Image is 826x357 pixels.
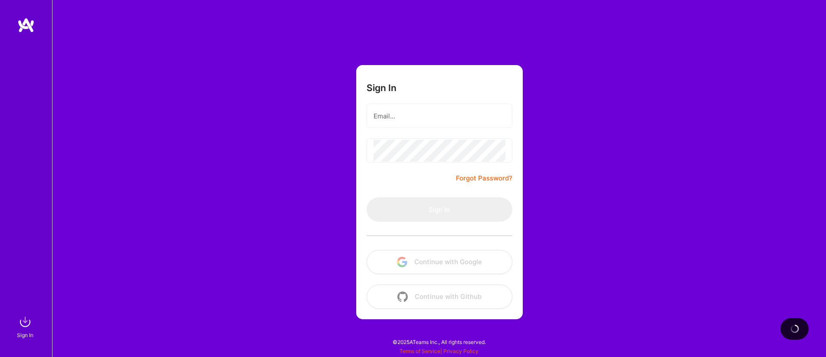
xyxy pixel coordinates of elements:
[456,173,512,183] a: Forgot Password?
[18,313,34,340] a: sign inSign In
[17,331,33,340] div: Sign In
[367,250,512,274] button: Continue with Google
[374,105,505,127] input: Email...
[367,285,512,309] button: Continue with Github
[790,324,799,333] img: loading
[52,331,826,353] div: © 2025 ATeams Inc., All rights reserved.
[397,291,408,302] img: icon
[16,313,34,331] img: sign in
[400,348,479,354] span: |
[400,348,440,354] a: Terms of Service
[397,257,407,267] img: icon
[367,197,512,222] button: Sign In
[17,17,35,33] img: logo
[443,348,479,354] a: Privacy Policy
[367,82,397,93] h3: Sign In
